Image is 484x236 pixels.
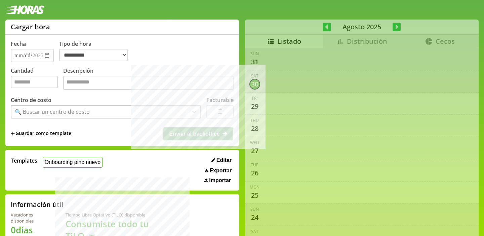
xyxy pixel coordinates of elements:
[11,224,49,236] h1: 0 días
[11,200,64,209] h2: Información útil
[209,157,234,164] button: Editar
[11,22,50,31] h1: Cargar hora
[11,130,15,137] span: +
[66,212,164,218] div: Tiempo Libre Optativo (TiLO) disponible
[15,108,90,115] div: 🔍 Buscar un centro de costo
[63,67,234,92] label: Descripción
[11,157,37,164] span: Templates
[11,40,26,47] label: Fecha
[11,96,51,104] label: Centro de costo
[59,49,128,61] select: Tipo de hora
[11,67,63,92] label: Cantidad
[11,130,71,137] span: +Guardar como template
[216,157,232,163] span: Editar
[5,5,44,14] img: logotipo
[203,167,234,174] button: Exportar
[11,212,49,224] div: Vacaciones disponibles
[63,76,234,90] textarea: Descripción
[206,96,234,104] label: Facturable
[11,76,58,88] input: Cantidad
[59,40,133,62] label: Tipo de hora
[209,168,232,174] span: Exportar
[209,177,231,183] span: Importar
[43,157,103,167] button: Onboarding pino nuevo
